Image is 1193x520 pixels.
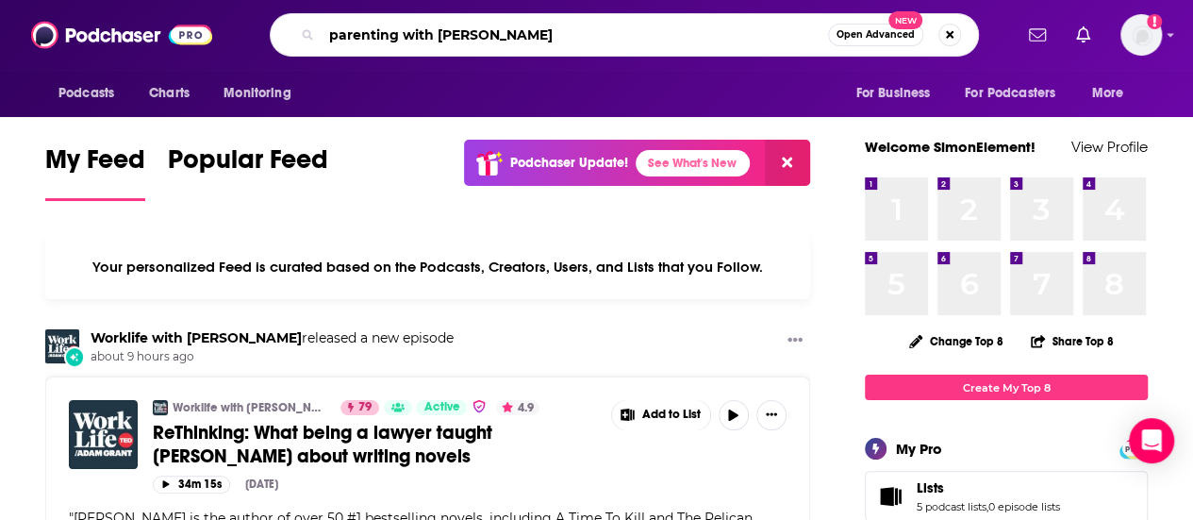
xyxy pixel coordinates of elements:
[91,329,454,347] h3: released a new episode
[64,346,85,367] div: New Episode
[780,329,810,353] button: Show More Button
[855,80,930,107] span: For Business
[871,483,909,510] a: Lists
[58,80,114,107] span: Podcasts
[472,398,487,414] img: verified Badge
[168,143,328,201] a: Popular Feed
[91,349,454,365] span: about 9 hours ago
[168,143,328,187] span: Popular Feed
[270,13,979,57] div: Search podcasts, credits, & more...
[45,235,810,299] div: Your personalized Feed is curated based on the Podcasts, Creators, Users, and Lists that you Follow.
[1129,418,1174,463] div: Open Intercom Messenger
[173,400,328,415] a: Worklife with [PERSON_NAME]
[496,400,539,415] button: 4.9
[1147,14,1162,29] svg: Add a profile image
[865,375,1148,400] a: Create My Top 8
[1120,14,1162,56] button: Show profile menu
[917,479,944,496] span: Lists
[1069,19,1098,51] a: Show notifications dropdown
[153,400,168,415] img: Worklife with Adam Grant
[636,150,750,176] a: See What's New
[1120,14,1162,56] img: User Profile
[245,478,278,491] div: [DATE]
[842,75,953,111] button: open menu
[988,500,1060,513] a: 0 episode lists
[1030,323,1115,360] button: Share Top 8
[917,500,986,513] a: 5 podcast lists
[965,80,1055,107] span: For Podcasters
[224,80,290,107] span: Monitoring
[153,421,598,468] a: ReThinking: What being a lawyer taught [PERSON_NAME] about writing novels
[1079,75,1148,111] button: open menu
[91,329,302,346] a: Worklife with Adam Grant
[322,20,828,50] input: Search podcasts, credits, & more...
[340,400,379,415] a: 79
[1021,19,1053,51] a: Show notifications dropdown
[45,143,145,187] span: My Feed
[153,476,230,494] button: 34m 15s
[1071,138,1148,156] a: View Profile
[896,440,942,458] div: My Pro
[153,421,492,468] span: ReThinking: What being a lawyer taught [PERSON_NAME] about writing novels
[898,329,1015,353] button: Change Top 8
[612,400,710,430] button: Show More Button
[986,500,988,513] span: ,
[358,398,372,417] span: 79
[642,408,701,422] span: Add to List
[45,75,139,111] button: open menu
[210,75,315,111] button: open menu
[45,329,79,363] img: Worklife with Adam Grant
[828,24,923,46] button: Open AdvancedNew
[888,11,922,29] span: New
[953,75,1083,111] button: open menu
[1122,442,1145,456] span: PRO
[149,80,190,107] span: Charts
[423,398,459,417] span: Active
[31,17,212,53] img: Podchaser - Follow, Share and Rate Podcasts
[917,479,1060,496] a: Lists
[865,138,1036,156] a: Welcome SimonElement!
[1092,80,1124,107] span: More
[45,143,145,201] a: My Feed
[416,400,467,415] a: Active
[1122,441,1145,455] a: PRO
[137,75,201,111] a: Charts
[837,30,915,40] span: Open Advanced
[69,400,138,469] img: ReThinking: What being a lawyer taught John Grisham about writing novels
[1120,14,1162,56] span: Logged in as SimonElement
[756,400,787,430] button: Show More Button
[510,155,628,171] p: Podchaser Update!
